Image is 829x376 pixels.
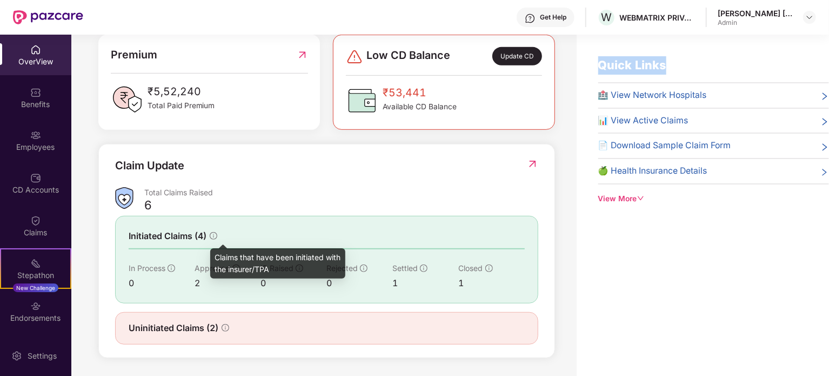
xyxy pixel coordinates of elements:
[718,18,793,27] div: Admin
[30,258,41,269] img: svg+xml;base64,PHN2ZyB4bWxucz0iaHR0cDovL3d3dy53My5vcmcvMjAwMC9zdmciIHdpZHRoPSIyMSIgaGVpZ2h0PSIyMC...
[383,84,457,101] span: ₹53,441
[805,13,814,22] img: svg+xml;base64,PHN2ZyBpZD0iRHJvcGRvd24tMzJ4MzIiIHhtbG5zPSJodHRwOi8vd3d3LnczLm9yZy8yMDAwL3N2ZyIgd2...
[492,47,542,65] div: Update CD
[129,321,218,335] span: Uninitiated Claims (2)
[13,283,58,292] div: New Challenge
[115,157,184,174] div: Claim Update
[129,276,195,290] div: 0
[11,351,22,361] img: svg+xml;base64,PHN2ZyBpZD0iU2V0dGluZy0yMHgyMCIgeG1sbnM9Imh0dHA6Ly93d3cudzMub3JnLzIwMDAvc3ZnIiB3aW...
[210,248,345,279] div: Claims that have been initiated with the insurer/TPA
[392,276,458,290] div: 1
[30,130,41,141] img: svg+xml;base64,PHN2ZyBpZD0iRW1wbG95ZWVzIiB4bWxucz0iaHR0cDovL3d3dy53My5vcmcvMjAwMC9zdmciIHdpZHRoPS...
[210,232,217,240] span: info-circle
[24,351,60,361] div: Settings
[392,263,418,273] span: Settled
[195,276,260,290] div: 2
[598,164,707,178] span: 🍏 Health Insurance Details
[540,13,566,22] div: Get Help
[148,83,215,100] span: ₹5,52,240
[366,47,450,65] span: Low CD Balance
[30,215,41,226] img: svg+xml;base64,PHN2ZyBpZD0iQ2xhaW0iIHhtbG5zPSJodHRwOi8vd3d3LnczLm9yZy8yMDAwL3N2ZyIgd2lkdGg9IjIwIi...
[485,265,493,272] span: info-circle
[420,265,427,272] span: info-circle
[346,84,378,117] img: CDBalanceIcon
[30,44,41,55] img: svg+xml;base64,PHN2ZyBpZD0iSG9tZSIgeG1sbnM9Imh0dHA6Ly93d3cudzMub3JnLzIwMDAvc3ZnIiB3aWR0aD0iMjAiIG...
[459,276,525,290] div: 1
[383,101,457,113] span: Available CD Balance
[144,197,152,213] div: 6
[527,159,538,169] img: RedirectIcon
[459,263,483,273] span: Closed
[619,12,695,23] div: WEBMATRIX PRIVATE LIMITED
[326,276,392,290] div: 0
[820,91,829,102] span: right
[195,263,230,273] span: Approved
[144,187,538,197] div: Total Claims Raised
[260,276,326,290] div: 0
[129,229,206,243] span: Initiated Claims (4)
[598,114,688,128] span: 📊 View Active Claims
[598,193,829,205] div: View More
[30,301,41,312] img: svg+xml;base64,PHN2ZyBpZD0iRW5kb3JzZW1lbnRzIiB4bWxucz0iaHR0cDovL3d3dy53My5vcmcvMjAwMC9zdmciIHdpZH...
[525,13,536,24] img: svg+xml;base64,PHN2ZyBpZD0iSGVscC0zMngzMiIgeG1sbnM9Imh0dHA6Ly93d3cudzMub3JnLzIwMDAvc3ZnIiB3aWR0aD...
[115,187,133,209] img: ClaimsSummaryIcon
[30,87,41,98] img: svg+xml;base64,PHN2ZyBpZD0iQmVuZWZpdHMiIHhtbG5zPSJodHRwOi8vd3d3LnczLm9yZy8yMDAwL3N2ZyIgd2lkdGg9Ij...
[30,173,41,183] img: svg+xml;base64,PHN2ZyBpZD0iQ0RfQWNjb3VudHMiIGRhdGEtbmFtZT0iQ0QgQWNjb3VudHMiIHhtbG5zPSJodHRwOi8vd3...
[148,100,215,112] span: Total Paid Premium
[168,265,175,272] span: info-circle
[111,83,143,116] img: PaidPremiumIcon
[360,265,367,272] span: info-circle
[637,195,645,202] span: down
[601,11,612,24] span: W
[222,324,229,332] span: info-circle
[13,10,83,24] img: New Pazcare Logo
[111,47,157,63] span: Premium
[598,89,707,102] span: 🏥 View Network Hospitals
[598,139,731,153] span: 📄 Download Sample Claim Form
[820,141,829,153] span: right
[297,47,308,63] img: RedirectIcon
[820,167,829,178] span: right
[598,58,666,72] span: Quick Links
[129,263,165,273] span: In Process
[1,270,70,281] div: Stepathon
[346,48,363,65] img: svg+xml;base64,PHN2ZyBpZD0iRGFuZ2VyLTMyeDMyIiB4bWxucz0iaHR0cDovL3d3dy53My5vcmcvMjAwMC9zdmciIHdpZH...
[820,116,829,128] span: right
[718,8,793,18] div: [PERSON_NAME] [PERSON_NAME]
